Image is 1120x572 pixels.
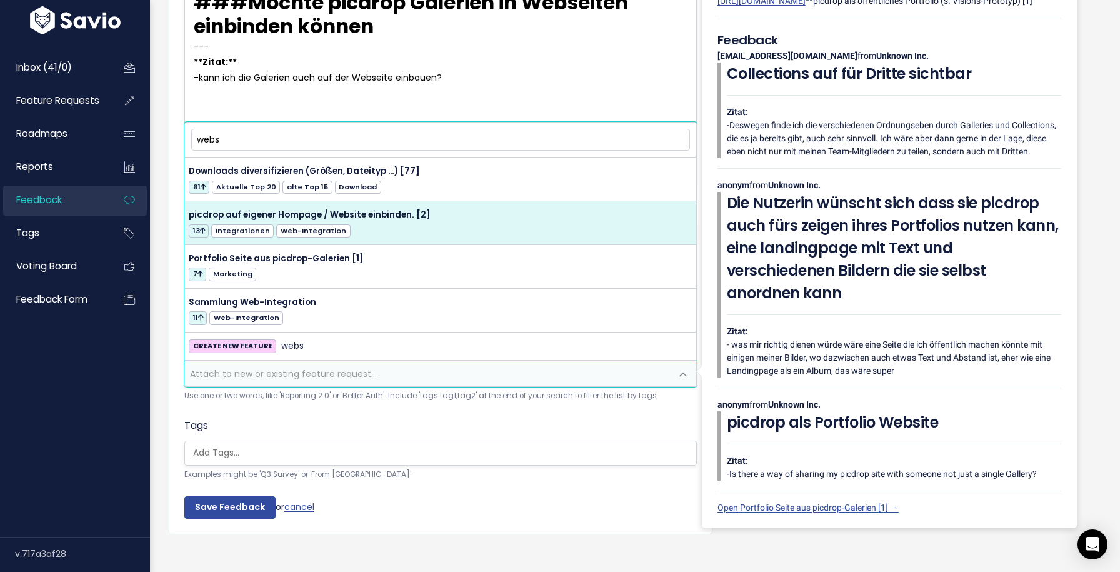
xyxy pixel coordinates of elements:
a: Feature Requests [3,86,104,115]
span: 7 [189,268,206,281]
span: Portfolio Seite aus picdrop-Galerien [1] [189,253,364,264]
a: Reports [3,153,104,181]
span: webs [281,339,304,354]
span: Attach to new or existing feature request... [190,368,377,380]
strong: Unknown Inc. [768,399,821,409]
span: 11 [189,311,207,324]
span: Voting Board [16,259,77,273]
span: Roadmaps [16,127,67,140]
span: Web-Integration [276,224,350,238]
span: picdrop auf eigener Hompage / Website einbinden. [2] [189,209,431,221]
img: logo-white.9d6f32f41409.svg [27,6,124,34]
a: Roadmaps [3,119,104,148]
strong: Unknown Inc. [768,180,821,190]
h3: picdrop als Portfolio Website [727,411,1061,434]
span: alte Top 15 [282,181,332,194]
span: -kann ich die Galerien auch auf der Webseite einbauen? [194,71,442,84]
span: Feedback [16,193,62,206]
a: Feedback [3,186,104,214]
span: Zitat: [202,56,228,68]
small: Use one or two words, like 'Reporting 2.0' or 'Better Auth'. Include 'tags:tag1,tag2' at the end ... [184,389,697,403]
a: Inbox (41/0) [3,53,104,82]
p: - was mir richtig dienen würde wäre eine Seite die ich öffentlich machen könnte mit einigen meine... [727,325,1061,378]
span: Inbox (41/0) [16,61,72,74]
span: Sammlung Web-Integration [189,296,316,308]
span: Aktuelle Top 20 [212,181,280,194]
label: Tags [184,418,208,433]
h5: Feedback [717,31,1061,49]
span: Web-Integration [209,311,283,324]
small: Examples might be 'Q3 Survey' or 'From [GEOGRAPHIC_DATA]' [184,468,697,481]
strong: Zitat: [727,456,748,466]
span: Marketing [209,268,256,281]
span: Feedback form [16,293,87,306]
strong: Unknown Inc. [876,51,929,61]
span: Download [335,181,381,194]
span: 13 [189,224,209,238]
span: --- [194,40,209,53]
strong: Zitat: [727,326,748,336]
a: Voting Board [3,252,104,281]
span: Reports [16,160,53,173]
input: Add Tags... [188,446,699,459]
strong: anonym [717,180,749,190]
span: Downloads diversifizieren (Größen, Dateityp …) [77] [189,165,420,177]
strong: CREATE NEW FEATURE [193,341,272,351]
span: Integrationen [211,224,274,238]
input: Save Feedback [184,496,276,519]
strong: Zitat: [727,107,748,117]
a: Tags [3,219,104,248]
a: cancel [284,501,314,513]
span: Tags [16,226,39,239]
h3: Die Nutzerin wünscht sich dass sie picdrop auch fürs zeigen ihres Portfolios nutzen kann, eine la... [727,192,1061,304]
a: Open Portfolio Seite aus picdrop-Galerien [1] → [717,503,899,513]
strong: [EMAIL_ADDRESS][DOMAIN_NAME] [717,51,857,61]
p: -Deswegen finde ich die verschiedenen Ordnungseben durch Galleries und Collections, die es ja ber... [727,106,1061,158]
span: 61 [189,181,209,194]
div: v.717a3af28 [15,538,150,570]
span: Feature Requests [16,94,99,107]
div: Open Intercom Messenger [1077,529,1107,559]
h3: Collections auf für Dritte sichtbar [727,63,1061,85]
p: -Is there a way of sharing my picdrop site with someone not just a single Gallery? [727,454,1061,481]
a: Feedback form [3,285,104,314]
strong: anonym [717,399,749,409]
